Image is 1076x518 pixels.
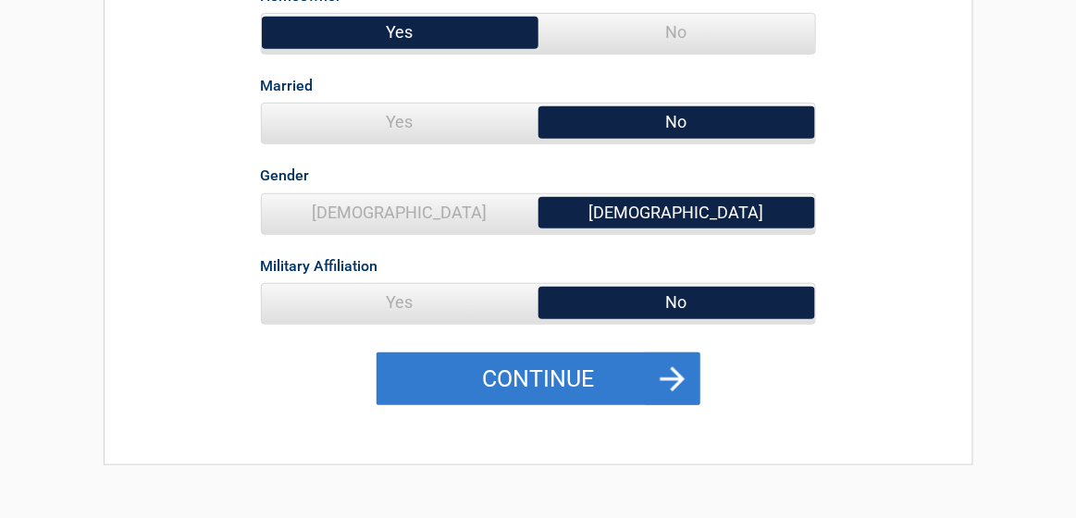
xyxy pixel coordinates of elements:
[262,194,538,231] span: [DEMOGRAPHIC_DATA]
[538,14,815,51] span: No
[262,104,538,141] span: Yes
[261,73,314,98] label: Married
[262,14,538,51] span: Yes
[261,163,310,188] label: Gender
[261,253,378,278] label: Military Affiliation
[538,104,815,141] span: No
[377,352,700,406] button: Continue
[538,194,815,231] span: [DEMOGRAPHIC_DATA]
[538,284,815,321] span: No
[262,284,538,321] span: Yes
